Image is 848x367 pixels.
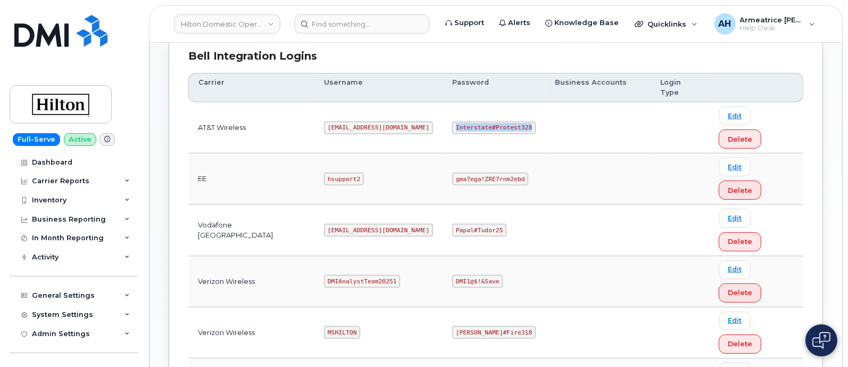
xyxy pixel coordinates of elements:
div: Quicklinks [627,13,705,35]
div: Armeatrice Hargro [707,13,822,35]
td: AT&T Wireless [188,102,314,153]
button: Delete [719,335,761,354]
a: Alerts [492,12,538,34]
td: Vodafone [GEOGRAPHIC_DATA] [188,205,314,256]
a: Edit [719,260,751,279]
a: Hilton Domestic Operating Company Inc [174,14,280,34]
th: Username [314,73,443,102]
a: Edit [719,312,751,330]
code: Interstate#Protest328 [452,121,536,134]
button: Delete [719,232,761,251]
td: Verizon Wireless [188,307,314,358]
a: Edit [719,209,751,227]
th: Password [443,73,545,102]
span: Quicklinks [647,20,686,28]
code: [EMAIL_ADDRESS][DOMAIN_NAME] [324,121,433,134]
span: Delete [728,339,752,349]
button: Delete [719,129,761,149]
code: Papal#Tudor25 [452,224,506,236]
span: Knowledge Base [554,18,619,28]
code: DMI1@$!&Save [452,275,503,288]
code: [EMAIL_ADDRESS][DOMAIN_NAME] [324,224,433,236]
input: Find something... [294,14,429,34]
a: Support [438,12,492,34]
td: Verizon Wireless [188,256,314,307]
span: AH [719,18,731,30]
div: Bell Integration Logins [188,48,803,64]
span: Armeatrice [PERSON_NAME] [740,15,804,24]
span: Alerts [508,18,530,28]
code: [PERSON_NAME]#Fire318 [452,326,536,339]
span: Delete [728,134,752,144]
button: Delete [719,283,761,303]
a: Knowledge Base [538,12,626,34]
button: Delete [719,181,761,200]
td: EE [188,153,314,205]
code: DMIAnalystTeam20251 [324,275,400,288]
span: Delete [728,185,752,195]
code: hsupport2 [324,173,364,185]
a: Edit [719,158,751,176]
th: Carrier [188,73,314,102]
span: Delete [728,288,752,298]
img: Open chat [812,332,830,349]
th: Business Accounts [545,73,651,102]
span: Help Desk [740,24,804,32]
span: Delete [728,236,752,247]
code: MSHILTON [324,326,360,339]
th: Login Type [651,73,709,102]
span: Support [454,18,484,28]
a: Edit [719,107,751,125]
code: gma7ega!ZRE7rnm2ebd [452,173,528,185]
